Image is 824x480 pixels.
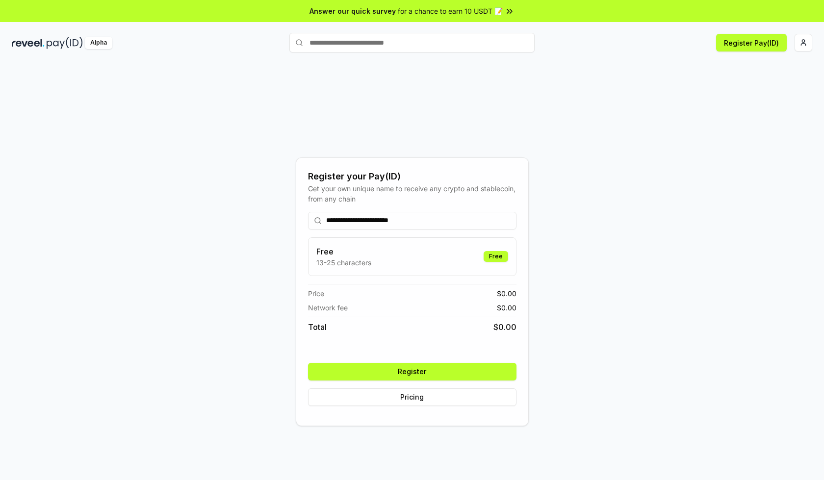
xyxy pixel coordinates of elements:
div: Alpha [85,37,112,49]
button: Pricing [308,388,516,406]
span: Answer our quick survey [309,6,396,16]
img: pay_id [47,37,83,49]
span: $ 0.00 [493,321,516,333]
h3: Free [316,246,371,257]
button: Register [308,363,516,380]
span: Price [308,288,324,299]
div: Register your Pay(ID) [308,170,516,183]
span: Network fee [308,303,348,313]
span: $ 0.00 [497,303,516,313]
span: $ 0.00 [497,288,516,299]
img: reveel_dark [12,37,45,49]
button: Register Pay(ID) [716,34,787,51]
p: 13-25 characters [316,257,371,268]
div: Get your own unique name to receive any crypto and stablecoin, from any chain [308,183,516,204]
div: Free [484,251,508,262]
span: for a chance to earn 10 USDT 📝 [398,6,503,16]
span: Total [308,321,327,333]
